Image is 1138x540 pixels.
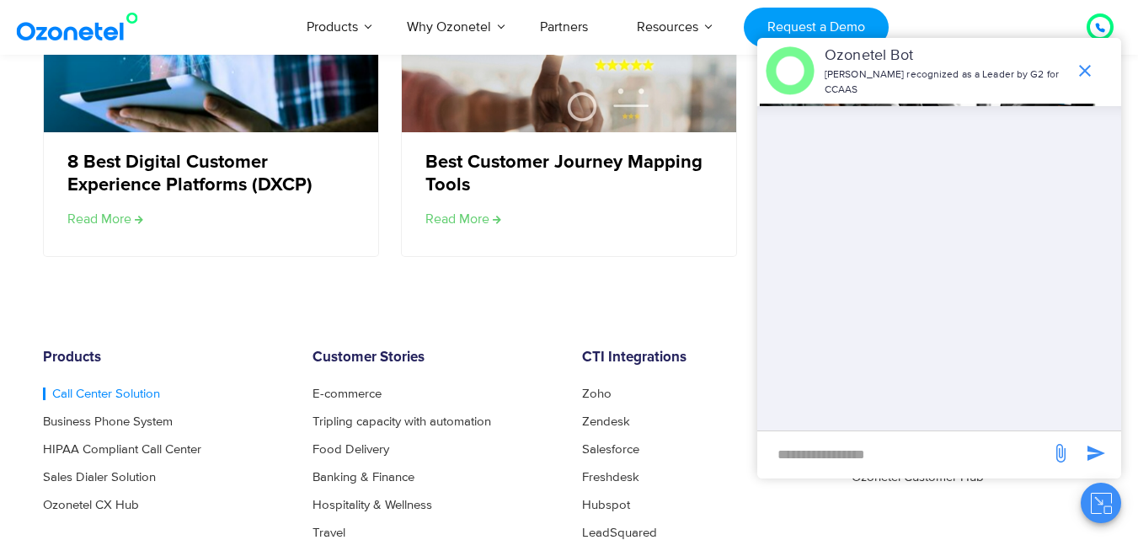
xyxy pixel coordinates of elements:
a: Freshdesk [582,471,639,484]
button: Close chat [1081,483,1121,523]
a: Request a Demo [744,8,888,47]
img: header [766,46,815,95]
a: Hospitality & Wellness [313,499,432,511]
a: Banking & Finance [313,471,414,484]
a: Business Phone System [43,415,173,428]
a: Ozonetel CX Hub [43,499,139,511]
a: Travel [313,527,345,539]
span: send message [1044,436,1077,470]
h6: Products [43,350,287,366]
a: Zendesk [582,415,630,428]
span: end chat or minimize [1068,54,1102,88]
a: Salesforce [582,443,639,456]
a: Tripling capacity with automation [313,415,491,428]
a: Best Customer Journey Mapping Tools [425,152,711,196]
a: Sales Dialer Solution [43,471,156,484]
a: HIPAA Compliant Call Center [43,443,201,456]
a: 8 Best Digital Customer Experience Platforms (DXCP) [67,152,353,196]
a: Food Delivery [313,443,389,456]
a: Call Center Solution [43,388,160,400]
p: Ozonetel Bot [825,45,1066,67]
a: Zoho [582,388,612,400]
h6: CTI Integrations [582,350,826,366]
a: Hubspot [582,499,630,511]
div: new-msg-input [766,440,1042,470]
h6: Customer Stories [313,350,557,366]
a: Read more about 8 Best Digital Customer Experience Platforms (DXCP) [67,209,143,229]
span: send message [1079,436,1113,470]
p: [PERSON_NAME] recognized as a Leader by G2 for CCAAS [825,67,1066,98]
a: E-commerce [313,388,382,400]
a: Read more about Best Customer Journey Mapping Tools [425,209,501,229]
a: LeadSquared [582,527,657,539]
